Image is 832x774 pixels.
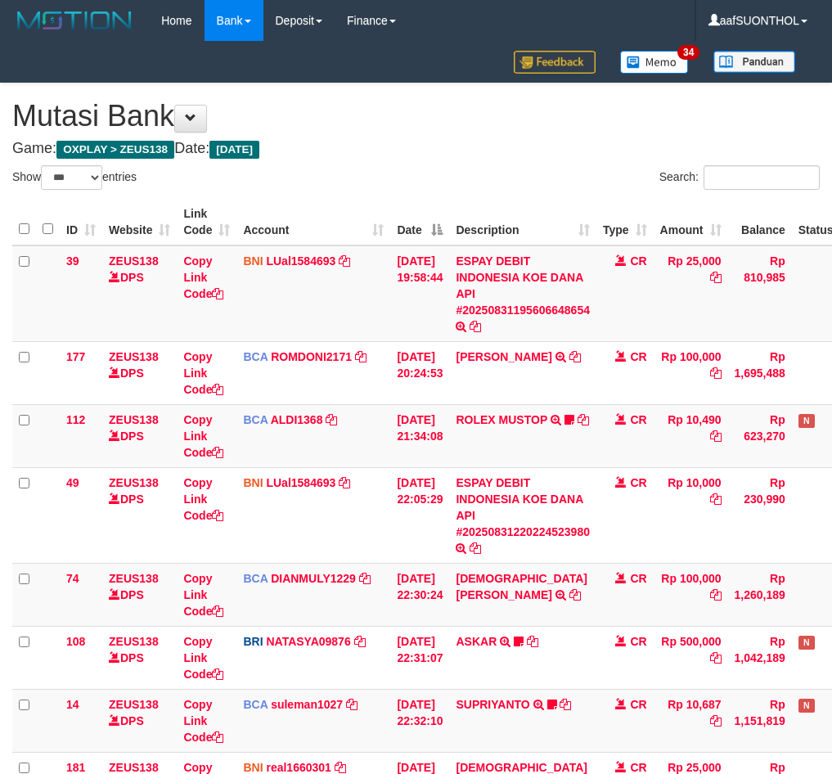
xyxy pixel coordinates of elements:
td: Rp 100,000 [654,563,728,626]
td: Rp 500,000 [654,626,728,689]
a: Copy real1660301 to clipboard [335,761,346,774]
td: DPS [102,689,177,752]
a: ZEUS138 [109,476,159,489]
td: [DATE] 22:30:24 [390,563,449,626]
label: Show entries [12,165,137,190]
td: DPS [102,467,177,563]
span: Has Note [798,414,815,428]
a: ZEUS138 [109,761,159,774]
h1: Mutasi Bank [12,100,820,133]
span: BCA [243,413,268,426]
td: Rp 810,985 [728,245,792,342]
a: NATASYA09876 [266,635,350,648]
span: 49 [66,476,79,489]
a: Copy Link Code [183,476,223,522]
a: Copy Rp 10,490 to clipboard [710,430,722,443]
img: MOTION_logo.png [12,8,137,33]
a: [PERSON_NAME] [456,350,551,363]
a: 34 [608,41,701,83]
span: [DATE] [209,141,259,159]
th: Website: activate to sort column ascending [102,199,177,245]
a: ZEUS138 [109,572,159,585]
a: Copy Link Code [183,572,223,618]
span: BNI [243,476,263,489]
span: 39 [66,254,79,268]
img: Button%20Memo.svg [620,51,689,74]
a: Copy LUal1584693 to clipboard [339,476,350,489]
a: Copy Link Code [183,350,223,396]
span: BNI [243,761,263,774]
th: Balance [728,199,792,245]
span: CR [630,476,646,489]
a: Copy ESPAY DEBIT INDONESIA KOE DANA API #20250831195606648654 to clipboard [470,320,481,333]
td: [DATE] 22:31:07 [390,626,449,689]
a: ZEUS138 [109,635,159,648]
td: Rp 10,000 [654,467,728,563]
a: Copy Link Code [183,254,223,300]
span: BNI [243,254,263,268]
a: ESPAY DEBIT INDONESIA KOE DANA API #20250831195606648654 [456,254,590,317]
span: OXPLAY > ZEUS138 [56,141,174,159]
span: 108 [66,635,85,648]
span: 34 [677,45,699,60]
a: Copy NATASYA09876 to clipboard [354,635,366,648]
span: 74 [66,572,79,585]
span: Has Note [798,699,815,713]
span: BRI [243,635,263,648]
span: CR [630,254,646,268]
label: Search: [659,165,820,190]
span: 177 [66,350,85,363]
a: Copy ALDI1368 to clipboard [326,413,337,426]
a: Copy suleman1027 to clipboard [346,698,358,711]
td: Rp 1,042,189 [728,626,792,689]
a: ZEUS138 [109,350,159,363]
td: DPS [102,563,177,626]
a: [DEMOGRAPHIC_DATA][PERSON_NAME] [456,572,587,601]
a: DIANMULY1229 [271,572,356,585]
a: ZEUS138 [109,413,159,426]
a: ZEUS138 [109,254,159,268]
a: Copy CHRISTIAN AW to clipboard [569,588,581,601]
td: [DATE] 19:58:44 [390,245,449,342]
span: 14 [66,698,79,711]
select: Showentries [41,165,102,190]
td: Rp 10,490 [654,404,728,467]
a: LUal1584693 [266,254,335,268]
a: Copy ESPAY DEBIT INDONESIA KOE DANA API #20250831220224523980 to clipboard [470,542,481,555]
a: suleman1027 [271,698,343,711]
a: Copy SUPRIYANTO to clipboard [560,698,571,711]
a: Copy Rp 100,000 to clipboard [710,588,722,601]
span: CR [630,572,646,585]
a: Copy Link Code [183,413,223,459]
th: Account: activate to sort column ascending [236,199,390,245]
td: Rp 1,695,488 [728,341,792,404]
a: ROLEX MUSTOP [456,413,547,426]
span: BCA [243,698,268,711]
th: Date: activate to sort column descending [390,199,449,245]
a: ZEUS138 [109,698,159,711]
a: Copy Rp 10,687 to clipboard [710,714,722,727]
h4: Game: Date: [12,141,820,157]
span: CR [630,761,646,774]
td: DPS [102,341,177,404]
a: SUPRIYANTO [456,698,529,711]
a: Copy Rp 500,000 to clipboard [710,651,722,664]
a: Copy Link Code [183,698,223,744]
a: Copy Rp 10,000 to clipboard [710,493,722,506]
th: ID: activate to sort column ascending [60,199,102,245]
a: Copy Link Code [183,635,223,681]
td: DPS [102,245,177,342]
td: [DATE] 21:34:08 [390,404,449,467]
a: ESPAY DEBIT INDONESIA KOE DANA API #20250831220224523980 [456,476,590,538]
td: [DATE] 22:32:10 [390,689,449,752]
a: Copy Rp 25,000 to clipboard [710,271,722,284]
span: BCA [243,572,268,585]
span: Has Note [798,636,815,650]
a: Copy DIANMULY1229 to clipboard [359,572,371,585]
span: CR [630,350,646,363]
img: Feedback.jpg [514,51,596,74]
td: Rp 10,687 [654,689,728,752]
a: real1660301 [266,761,331,774]
th: Link Code: activate to sort column ascending [177,199,236,245]
td: Rp 1,260,189 [728,563,792,626]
